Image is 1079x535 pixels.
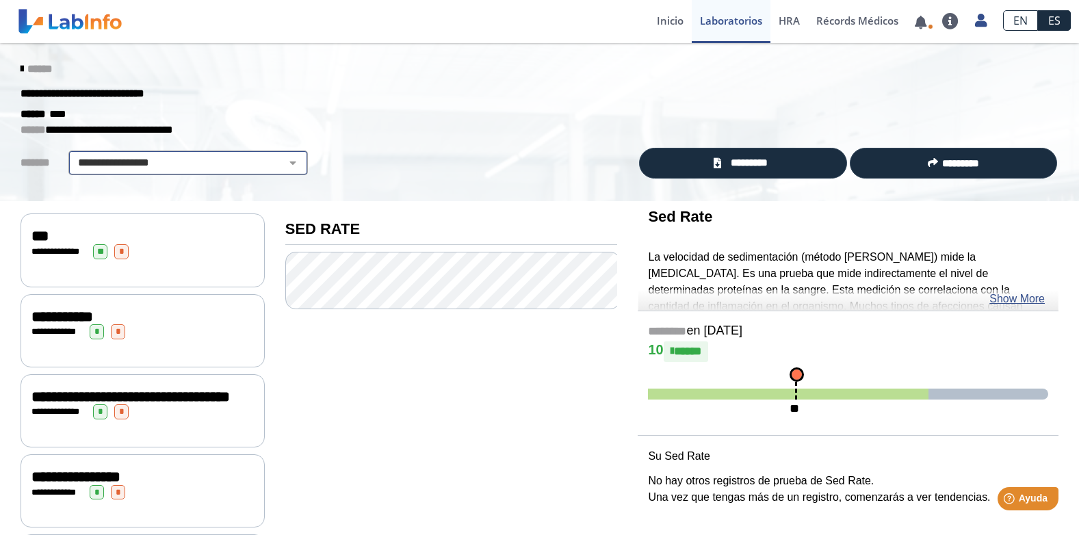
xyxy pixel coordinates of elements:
a: EN [1003,10,1038,31]
p: La velocidad de sedimentación (método [PERSON_NAME]) mide la [MEDICAL_DATA]. Es una prueba que mi... [648,249,1048,348]
h5: en [DATE] [648,324,1048,339]
p: Su Sed Rate [648,448,1048,465]
iframe: Help widget launcher [957,482,1064,520]
span: HRA [779,14,800,27]
a: Show More [989,291,1045,307]
a: ES [1038,10,1071,31]
h4: 10 [648,341,1048,362]
b: Sed Rate [648,208,712,225]
b: SED RATE [285,220,360,237]
p: No hay otros registros de prueba de Sed Rate. Una vez que tengas más de un registro, comenzarás a... [648,473,1048,506]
